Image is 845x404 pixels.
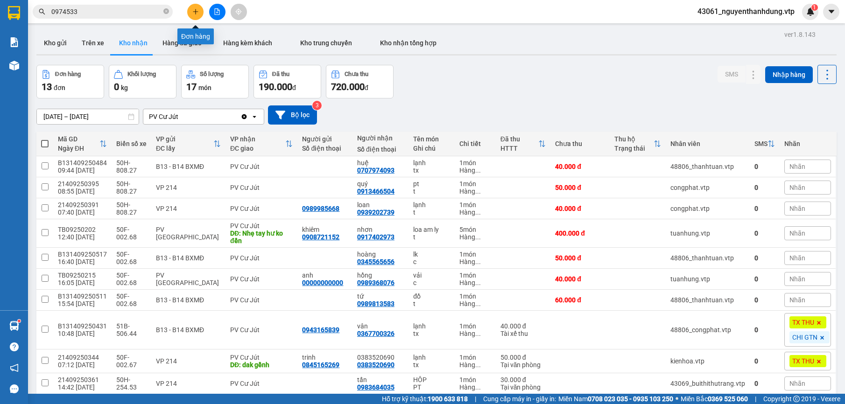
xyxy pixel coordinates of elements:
span: 720.000 [331,81,365,92]
div: 1 món [459,201,491,209]
span: ... [475,361,481,369]
button: SMS [718,66,746,83]
div: 0917402973 [357,233,394,241]
span: message [10,384,19,393]
div: 40.000 đ [555,163,605,170]
div: SMS [754,140,768,147]
button: aim [231,4,247,20]
div: 5 món [459,226,491,233]
div: lạnh [413,322,450,330]
div: 16:40 [DATE] [58,258,107,265]
th: Toggle SortBy [151,132,225,156]
span: Nhãn [789,230,805,237]
div: lạnh [413,354,450,361]
div: Thu hộ [614,135,654,143]
div: 0908721152 [302,233,339,241]
div: 21409250344 [58,354,107,361]
div: 30.000 đ [500,376,546,383]
div: PV Cư Jút [230,222,293,230]
div: TB09250202 [58,226,107,233]
div: B131409250511 [58,293,107,300]
div: Hàng thông thường [459,258,491,265]
span: | [755,394,756,404]
div: PV Cư Jút [149,112,178,121]
span: 13 [42,81,52,92]
button: Số lượng17món [181,65,249,98]
div: 21409250395 [58,180,107,188]
span: search [39,8,45,15]
div: PV Cư Jút [230,254,293,262]
div: HTTT [500,145,539,152]
span: ... [475,330,481,337]
div: PV Cư Jút [230,205,293,212]
div: PV Cư Jút [230,275,293,283]
div: hồng [357,272,404,279]
div: B13 - B14 BXMĐ [156,254,221,262]
div: vải [413,272,450,279]
div: VP gửi [156,135,213,143]
button: Trên xe [74,32,112,54]
div: huệ [357,159,404,167]
span: file-add [214,8,220,15]
div: 0913466504 [357,188,394,195]
div: VP 214 [156,357,221,365]
div: Đã thu [500,135,539,143]
div: Hàng thông thường [459,383,491,391]
div: 60.000 đ [555,296,605,304]
div: 07:40 [DATE] [58,209,107,216]
button: Bộ lọc [268,105,317,125]
div: B13 - B14 BXMĐ [156,163,221,170]
input: Selected PV Cư Jút. [179,112,180,121]
div: đồ [413,293,450,300]
div: 0 [754,380,775,387]
div: VP nhận [230,135,285,143]
span: Nhãn [789,254,805,262]
span: Kho nhận tổng hợp [380,39,437,47]
div: 0 [754,254,775,262]
span: đơn [54,84,65,91]
sup: 1 [811,4,818,11]
div: 0 [754,357,775,365]
th: Toggle SortBy [496,132,551,156]
div: 1 món [459,354,491,361]
th: Toggle SortBy [225,132,297,156]
span: 43061_nguyenthanhdung.vtp [690,6,802,17]
div: 14:42 [DATE] [58,383,107,391]
span: Nhãn [789,184,805,191]
div: PV Cư Jút [230,296,293,304]
div: 07:12 [DATE] [58,361,107,369]
div: PV [GEOGRAPHIC_DATA] [156,272,221,286]
div: 50F-002.68 [116,293,147,307]
div: tấn [357,376,404,383]
span: ... [475,383,481,391]
span: copyright [793,396,800,402]
div: 51B-506.44 [116,322,147,337]
div: khiêm [302,226,348,233]
div: Hàng thông thường [459,233,491,241]
div: 21409250361 [58,376,107,383]
div: 1 món [459,272,491,279]
div: 50F-002.68 [116,251,147,265]
div: t [413,300,450,307]
div: Chi tiết [459,140,491,147]
div: 0 [754,163,775,170]
div: Hàng thông thường [459,167,491,174]
span: Nhãn [789,275,805,283]
div: VP 214 [156,380,221,387]
div: 0 [754,184,775,191]
div: t [413,233,450,241]
div: tuanhung.vtp [670,230,745,237]
div: 0 [754,205,775,212]
span: caret-down [827,7,836,16]
div: 43069_buithithutrang.vtp [670,380,745,387]
div: 16:05 [DATE] [58,279,107,286]
div: nhơn [357,226,404,233]
span: kg [121,84,128,91]
div: Đã thu [272,71,289,77]
div: B131409250517 [58,251,107,258]
div: 50.000 đ [555,254,605,262]
div: Số điện thoại [357,146,404,153]
div: Người nhận [357,134,404,142]
div: B13 - B14 BXMĐ [156,326,221,334]
img: warehouse-icon [9,61,19,70]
